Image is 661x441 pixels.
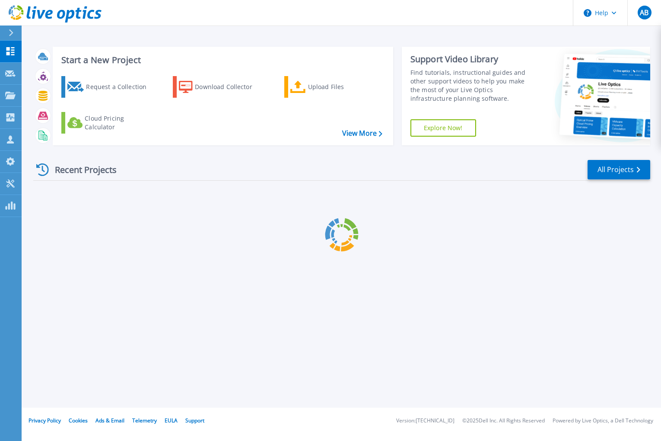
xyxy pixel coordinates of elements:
a: Download Collector [173,76,269,98]
h3: Start a New Project [61,55,382,65]
li: Version: [TECHNICAL_ID] [396,418,454,424]
a: Upload Files [284,76,381,98]
a: Request a Collection [61,76,158,98]
a: View More [342,129,382,137]
div: Cloud Pricing Calculator [85,114,154,131]
div: Download Collector [195,78,264,96]
div: Upload Files [308,78,377,96]
a: Cookies [69,417,88,424]
a: Ads & Email [95,417,124,424]
a: Cloud Pricing Calculator [61,112,158,134]
div: Recent Projects [33,159,128,180]
a: Explore Now! [410,119,476,137]
div: Request a Collection [86,78,155,96]
a: All Projects [588,160,650,179]
a: Telemetry [132,417,157,424]
li: Powered by Live Optics, a Dell Technology [553,418,653,424]
a: Privacy Policy [29,417,61,424]
div: Find tutorials, instructional guides and other support videos to help you make the most of your L... [410,68,535,103]
li: © 2025 Dell Inc. All Rights Reserved [462,418,545,424]
a: EULA [165,417,178,424]
div: Support Video Library [410,54,535,65]
span: AB [640,9,648,16]
a: Support [185,417,204,424]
